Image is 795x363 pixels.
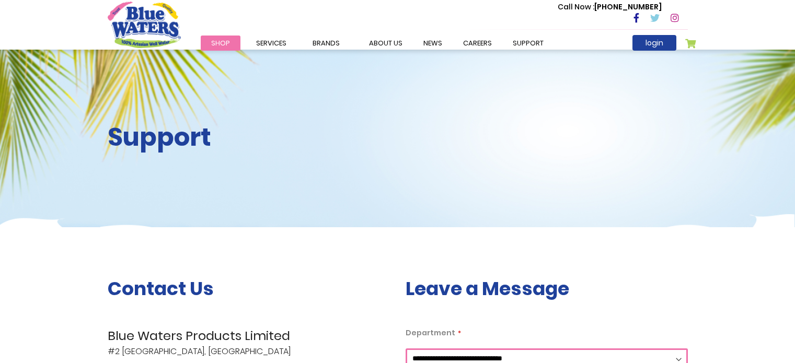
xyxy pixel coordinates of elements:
a: support [502,36,554,51]
a: store logo [108,2,181,48]
span: Brands [313,38,340,48]
a: login [632,35,676,51]
p: #2 [GEOGRAPHIC_DATA], [GEOGRAPHIC_DATA] [108,326,390,358]
span: Blue Waters Products Limited [108,326,390,345]
a: News [413,36,453,51]
h3: Leave a Message [406,277,688,300]
a: about us [359,36,413,51]
p: [PHONE_NUMBER] [558,2,662,13]
span: Services [256,38,286,48]
h2: Support [108,122,390,153]
a: careers [453,36,502,51]
span: Shop [211,38,230,48]
h3: Contact Us [108,277,390,300]
span: Call Now : [558,2,594,12]
span: Department [406,327,455,338]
